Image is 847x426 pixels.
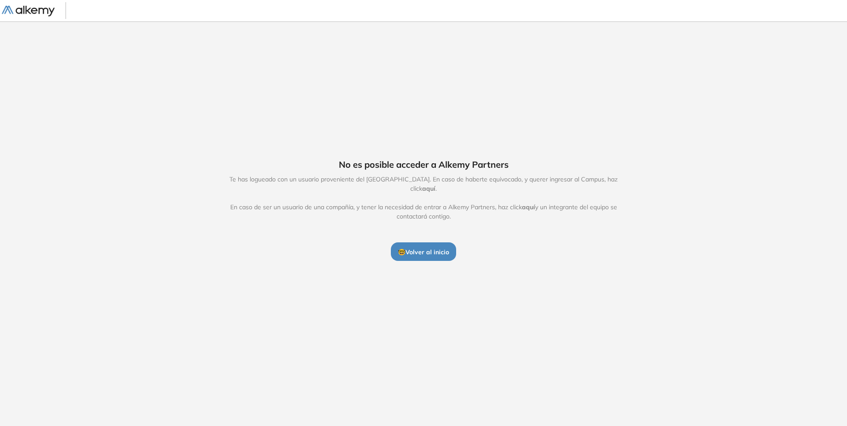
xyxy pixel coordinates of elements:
img: Logo [2,6,55,17]
span: 🤓 Volver al inicio [398,248,449,256]
span: Te has logueado con un usuario proveniente del [GEOGRAPHIC_DATA]. En caso de haberte equivocado, ... [220,175,627,221]
span: aquí [522,203,535,211]
span: No es posible acceder a Alkemy Partners [339,158,509,171]
span: aquí [422,185,435,192]
button: 🤓Volver al inicio [391,242,456,261]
